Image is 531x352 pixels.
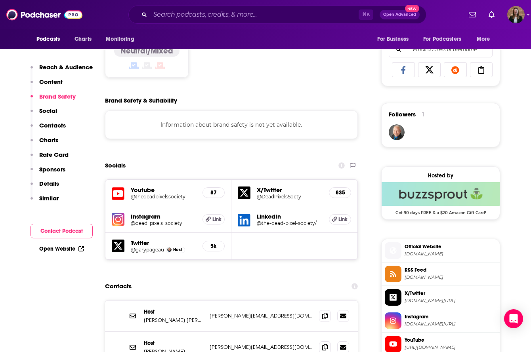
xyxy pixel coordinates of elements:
[131,247,164,253] a: @garypageau
[39,107,57,114] p: Social
[31,194,59,209] button: Similar
[105,110,358,139] div: Information about brand safety is not yet available.
[212,216,222,223] span: Link
[389,42,493,57] div: Search followers
[385,266,497,282] a: RSS Feed[DOMAIN_NAME]
[31,63,93,78] button: Reach & Audience
[167,247,172,252] img: Gary Pageau
[39,93,76,100] p: Brand Safety
[405,344,497,350] span: https://www.youtube.com/@thedeadpixelssociety
[209,189,218,196] h5: 87
[380,10,420,19] button: Open AdvancedNew
[39,136,58,144] p: Charts
[405,290,497,297] span: X/Twitter
[36,34,60,45] span: Podcasts
[6,7,82,22] img: Podchaser - Follow, Share and Rate Podcasts
[405,266,497,274] span: RSS Feed
[405,5,419,12] span: New
[69,32,96,47] a: Charts
[31,180,59,194] button: Details
[131,186,196,194] h5: Youtube
[405,243,497,250] span: Official Website
[128,6,426,24] div: Search podcasts, credits, & more...
[504,309,523,328] div: Open Intercom Messenger
[144,317,203,323] p: [PERSON_NAME] [PERSON_NAME]
[150,8,359,21] input: Search podcasts, credits, & more...
[173,247,182,252] span: Host
[39,78,63,86] p: Content
[39,194,59,202] p: Similar
[131,213,196,220] h5: Instagram
[382,172,500,179] div: Hosted by
[338,216,348,223] span: Link
[444,62,467,77] a: Share on Reddit
[477,34,490,45] span: More
[405,321,497,327] span: instagram.com/dead_pixels_society
[257,220,323,226] a: @the-dead-pixel-society/
[405,337,497,344] span: YouTube
[210,312,313,319] p: [PERSON_NAME][EMAIL_ADDRESS][DOMAIN_NAME]
[39,151,69,158] p: Rate Card
[418,62,441,77] a: Share on X/Twitter
[105,279,132,294] h2: Contacts
[31,78,63,93] button: Content
[466,8,479,21] a: Show notifications dropdown
[31,32,70,47] button: open menu
[485,8,498,21] a: Show notifications dropdown
[385,312,497,329] a: Instagram[DOMAIN_NAME][URL]
[106,34,134,45] span: Monitoring
[31,136,58,151] button: Charts
[257,186,323,194] h5: X/Twitter
[389,110,416,118] span: Followers
[105,97,177,104] h2: Brand Safety & Suitability
[112,213,124,226] img: iconImage
[39,63,93,71] p: Reach & Audience
[74,34,92,45] span: Charts
[470,62,493,77] a: Copy Link
[131,220,196,226] h5: @dead_pixels_society
[202,214,225,225] a: Link
[257,213,323,220] h5: LinkedIn
[372,32,418,47] button: open menu
[131,194,196,200] a: @thedeadpixelssociety
[144,340,203,346] p: Host
[405,251,497,257] span: thedeadpixelssociety.com
[385,289,497,306] a: X/Twitter[DOMAIN_NAME][URL]
[382,182,500,206] img: Buzzsprout Deal: Get 90 days FREE & a $20 Amazon Gift Card!
[422,111,424,118] div: 1
[405,298,497,304] span: twitter.com/DeadPixelsSocty
[359,10,373,20] span: ⌘ K
[210,344,313,350] p: [PERSON_NAME][EMAIL_ADDRESS][DOMAIN_NAME]
[383,13,416,17] span: Open Advanced
[257,194,323,200] a: @DeadPixelsSocty
[105,158,126,173] h2: Socials
[382,182,500,215] a: Buzzsprout Deal: Get 90 days FREE & a $20 Amazon Gift Card!
[405,313,497,320] span: Instagram
[395,42,486,57] input: Email address or username...
[507,6,525,23] img: User Profile
[382,206,500,215] span: Get 90 days FREE & a $20 Amazon Gift Card!
[39,122,66,129] p: Contacts
[100,32,144,47] button: open menu
[329,214,351,225] a: Link
[385,242,497,259] a: Official Website[DOMAIN_NAME]
[39,166,65,173] p: Sponsors
[405,274,497,280] span: feeds.buzzsprout.com
[31,107,57,122] button: Social
[423,34,461,45] span: For Podcasters
[389,124,405,140] img: gpageau
[31,93,76,107] button: Brand Safety
[31,166,65,180] button: Sponsors
[209,243,218,249] h5: 5k
[507,6,525,23] span: Logged in as k_burns
[31,122,66,136] button: Contacts
[471,32,500,47] button: open menu
[392,62,415,77] a: Share on Facebook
